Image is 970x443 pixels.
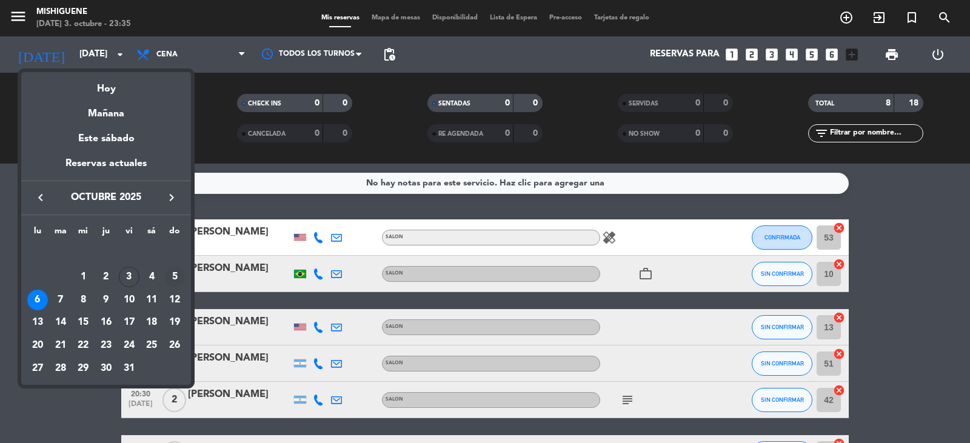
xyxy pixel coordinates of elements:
[141,265,164,288] td: 4 de octubre de 2025
[141,290,162,310] div: 11
[73,358,93,379] div: 29
[119,267,139,287] div: 3
[27,358,48,379] div: 27
[163,311,186,334] td: 19 de octubre de 2025
[141,288,164,311] td: 11 de octubre de 2025
[96,358,116,379] div: 30
[49,311,72,334] td: 14 de octubre de 2025
[141,335,162,356] div: 25
[164,190,179,205] i: keyboard_arrow_right
[161,190,182,205] button: keyboard_arrow_right
[164,335,185,356] div: 26
[118,334,141,357] td: 24 de octubre de 2025
[95,288,118,311] td: 9 de octubre de 2025
[49,224,72,243] th: martes
[141,311,164,334] td: 18 de octubre de 2025
[52,190,161,205] span: octubre 2025
[119,358,139,379] div: 31
[141,312,162,333] div: 18
[163,265,186,288] td: 5 de octubre de 2025
[73,267,93,287] div: 1
[49,357,72,380] td: 28 de octubre de 2025
[73,290,93,310] div: 8
[26,242,186,265] td: OCT.
[96,290,116,310] div: 9
[49,334,72,357] td: 21 de octubre de 2025
[164,290,185,310] div: 12
[141,334,164,357] td: 25 de octubre de 2025
[141,267,162,287] div: 4
[118,357,141,380] td: 31 de octubre de 2025
[50,358,71,379] div: 28
[95,224,118,243] th: jueves
[72,265,95,288] td: 1 de octubre de 2025
[163,334,186,357] td: 26 de octubre de 2025
[95,357,118,380] td: 30 de octubre de 2025
[119,335,139,356] div: 24
[26,224,49,243] th: lunes
[95,334,118,357] td: 23 de octubre de 2025
[21,72,191,97] div: Hoy
[26,334,49,357] td: 20 de octubre de 2025
[164,267,185,287] div: 5
[27,290,48,310] div: 6
[118,265,141,288] td: 3 de octubre de 2025
[118,288,141,311] td: 10 de octubre de 2025
[72,311,95,334] td: 15 de octubre de 2025
[163,288,186,311] td: 12 de octubre de 2025
[96,312,116,333] div: 16
[141,224,164,243] th: sábado
[118,311,141,334] td: 17 de octubre de 2025
[95,311,118,334] td: 16 de octubre de 2025
[96,335,116,356] div: 23
[164,312,185,333] div: 19
[163,224,186,243] th: domingo
[33,190,48,205] i: keyboard_arrow_left
[21,122,191,156] div: Este sábado
[96,267,116,287] div: 2
[50,290,71,310] div: 7
[26,311,49,334] td: 13 de octubre de 2025
[118,224,141,243] th: viernes
[119,312,139,333] div: 17
[50,312,71,333] div: 14
[21,97,191,122] div: Mañana
[30,190,52,205] button: keyboard_arrow_left
[72,357,95,380] td: 29 de octubre de 2025
[73,335,93,356] div: 22
[27,312,48,333] div: 13
[21,156,191,181] div: Reservas actuales
[119,290,139,310] div: 10
[72,288,95,311] td: 8 de octubre de 2025
[27,335,48,356] div: 20
[72,334,95,357] td: 22 de octubre de 2025
[26,357,49,380] td: 27 de octubre de 2025
[50,335,71,356] div: 21
[95,265,118,288] td: 2 de octubre de 2025
[72,224,95,243] th: miércoles
[73,312,93,333] div: 15
[49,288,72,311] td: 7 de octubre de 2025
[26,288,49,311] td: 6 de octubre de 2025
